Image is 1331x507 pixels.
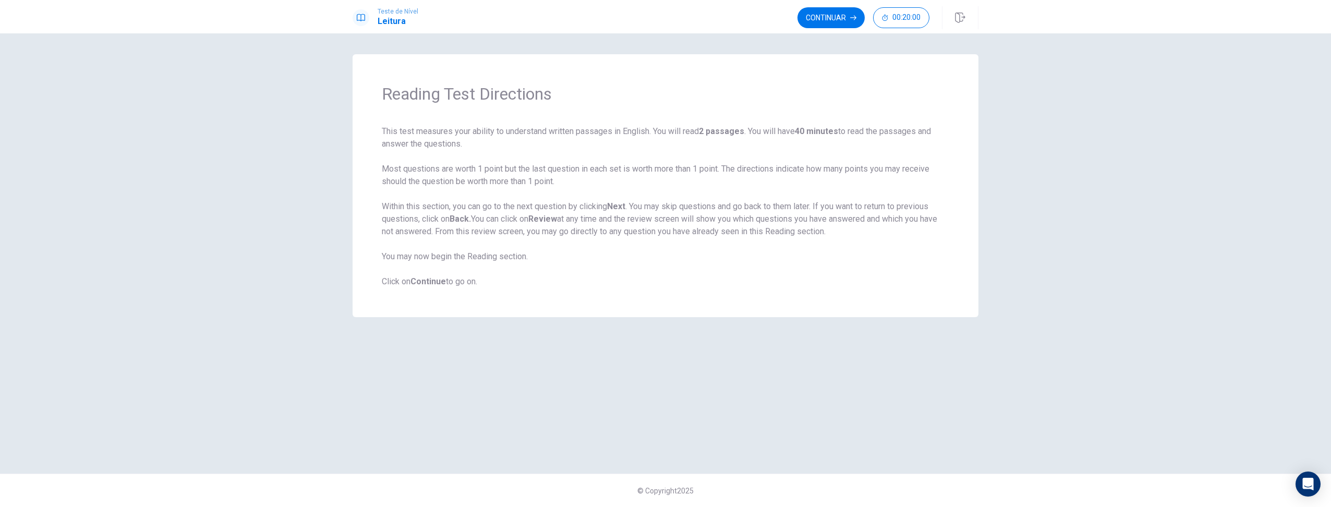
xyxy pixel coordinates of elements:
[410,276,446,286] b: Continue
[607,201,625,211] b: Next
[450,214,471,224] b: Back.
[795,126,838,136] b: 40 minutes
[873,7,929,28] button: 00:20:00
[528,214,557,224] b: Review
[378,8,418,15] span: Teste de Nível
[382,125,949,288] span: This test measures your ability to understand written passages in English. You will read . You wi...
[892,14,921,22] span: 00:20:00
[797,7,865,28] button: Continuar
[378,15,418,28] h1: Leitura
[1296,472,1321,497] div: Open Intercom Messenger
[637,487,694,495] span: © Copyright 2025
[699,126,744,136] b: 2 passages
[382,83,949,104] h1: Reading Test Directions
